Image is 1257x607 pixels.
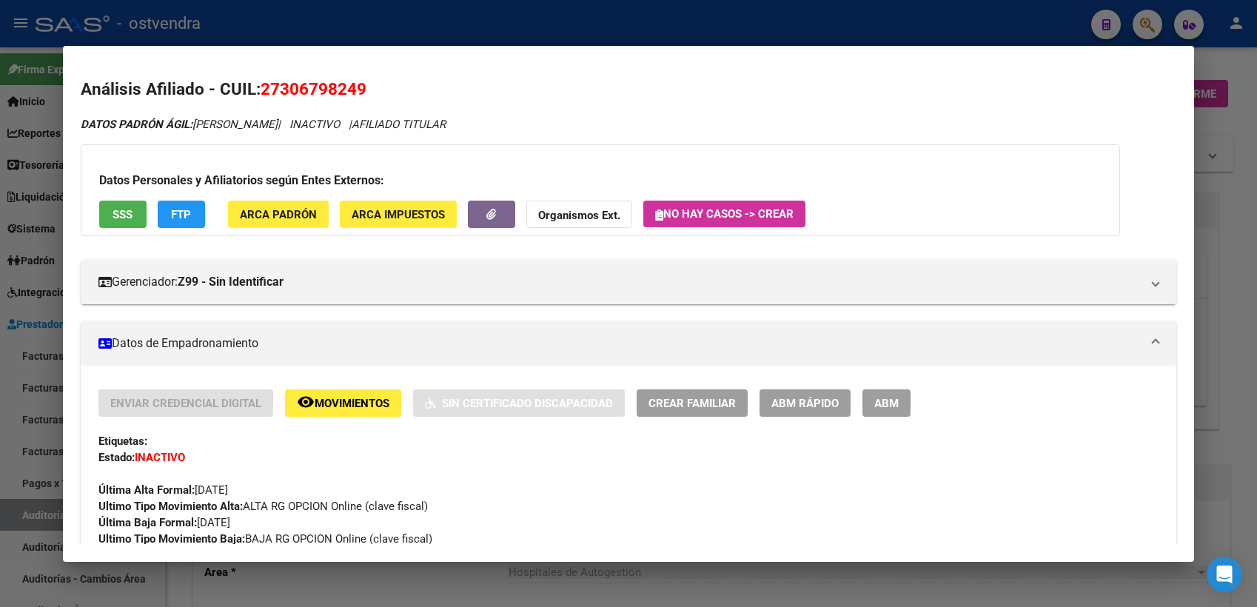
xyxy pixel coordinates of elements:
mat-expansion-panel-header: Datos de Empadronamiento [81,321,1176,366]
h3: Datos Personales y Afiliatorios según Entes Externos: [99,172,1102,190]
strong: Z99 - Sin Identificar [178,273,284,291]
span: ARCA Padrón [240,208,317,221]
mat-panel-title: Gerenciador: [98,273,1141,291]
strong: Estado: [98,451,135,464]
span: ABM [874,397,899,410]
button: Organismos Ext. [526,201,632,228]
h2: Análisis Afiliado - CUIL: [81,77,1176,102]
span: [DATE] [98,516,230,529]
span: [DATE] [98,483,228,497]
span: 27306798249 [261,79,366,98]
button: ABM [862,389,911,417]
span: [PERSON_NAME] [81,118,278,131]
strong: DATOS PADRÓN ÁGIL: [81,118,192,131]
button: Movimientos [285,389,401,417]
button: SSS [99,201,147,228]
button: ARCA Padrón [228,201,329,228]
strong: INACTIVO [135,451,185,464]
span: No hay casos -> Crear [655,207,794,221]
button: FTP [158,201,205,228]
span: ARCA Impuestos [352,208,445,221]
span: Crear Familiar [648,397,736,410]
strong: Etiquetas: [98,435,147,448]
span: Enviar Credencial Digital [110,397,261,410]
span: ABM Rápido [771,397,839,410]
span: Movimientos [315,397,389,410]
span: SSS [113,208,133,221]
button: Enviar Credencial Digital [98,389,273,417]
span: AFILIADO TITULAR [352,118,446,131]
mat-expansion-panel-header: Gerenciador:Z99 - Sin Identificar [81,260,1176,304]
i: | INACTIVO | [81,118,446,131]
span: ALTA RG OPCION Online (clave fiscal) [98,500,428,513]
span: BAJA RG OPCION Online (clave fiscal) [98,532,432,546]
button: Crear Familiar [637,389,748,417]
span: FTP [171,208,191,221]
span: Sin Certificado Discapacidad [442,397,613,410]
mat-icon: remove_red_eye [297,393,315,411]
strong: Última Baja Formal: [98,516,197,529]
button: No hay casos -> Crear [643,201,805,227]
strong: Ultimo Tipo Movimiento Baja: [98,532,245,546]
button: ARCA Impuestos [340,201,457,228]
strong: Última Alta Formal: [98,483,195,497]
div: Open Intercom Messenger [1207,557,1242,592]
button: ABM Rápido [760,389,851,417]
button: Sin Certificado Discapacidad [413,389,625,417]
mat-panel-title: Datos de Empadronamiento [98,335,1141,352]
strong: Organismos Ext. [538,209,620,222]
strong: Ultimo Tipo Movimiento Alta: [98,500,243,513]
